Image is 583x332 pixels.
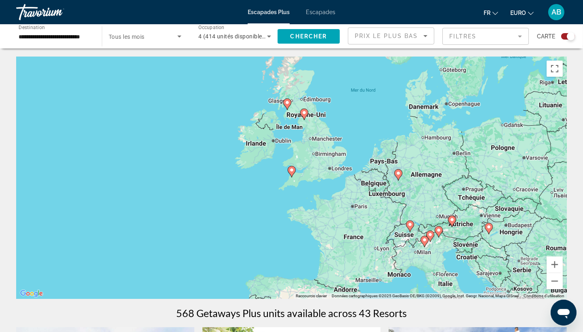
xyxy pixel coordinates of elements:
[510,10,526,16] span: EURO
[484,10,490,16] span: Fr
[278,29,340,44] button: Chercher
[198,25,225,31] span: Occupation
[547,61,563,77] button: Passer en plein écran
[537,31,555,42] span: Carte
[510,7,534,19] button: Changer de devise
[296,293,327,299] button: Raccourcis clavier
[248,9,290,15] a: Escapades Plus
[355,33,418,39] span: Prix le plus bas
[442,27,529,45] button: Filtre
[355,31,427,41] mat-select: Trier par
[551,300,577,326] iframe: Bouton de lancement de la fenêtre de messagerie
[306,9,335,15] a: Escapades
[484,7,498,19] button: Changer la langue
[18,288,45,299] a: Ouvrir cette zone dans Google Maps (dans une nouvelle fenêtre)
[176,307,407,319] h1: 568 Getaways Plus units available across 43 Resorts
[547,273,563,289] button: Zoom arrière
[198,33,267,40] span: 4 (414 unités disponibles)
[551,8,561,16] span: AB
[547,256,563,273] button: Zoom avant
[109,34,145,40] span: Tous les mois
[16,2,97,23] a: Travorium
[546,4,567,21] button: Menu utilisateur
[524,294,564,298] a: Conditions d’utilisation (s’ouvre dans un nouvel onglet)
[290,33,327,40] span: Chercher
[19,25,45,30] span: Destination
[18,288,45,299] img: Google (en anglais)
[332,294,519,298] span: Données cartographiques ©2025 GeoBasis-DE/BKG (©2009), Google, Inst. Geogr. Nacional, Mapa GISrael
